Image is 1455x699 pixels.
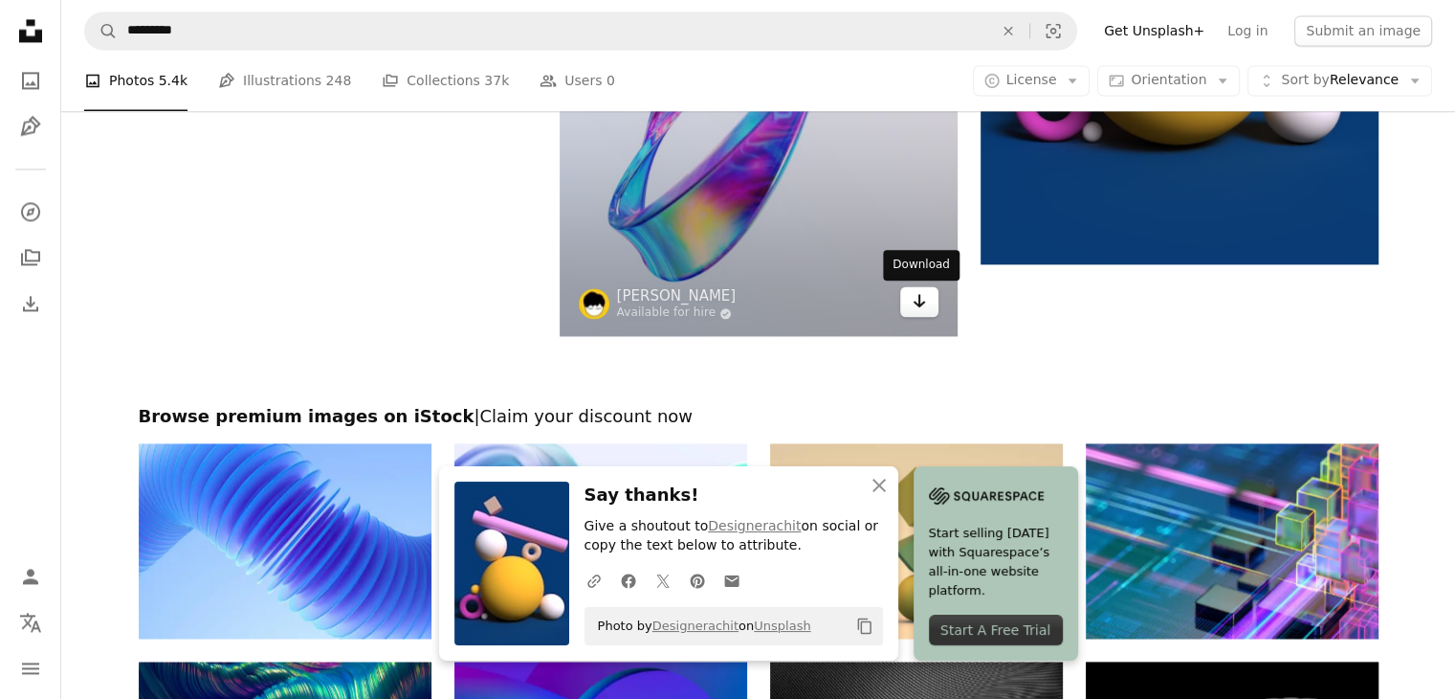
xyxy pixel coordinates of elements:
[1030,12,1076,49] button: Visual search
[715,561,749,599] a: Share over email
[680,561,715,599] a: Share on Pinterest
[849,610,881,643] button: Copy to clipboard
[883,250,959,281] div: Download
[1086,443,1378,639] img: Digital abstract CPU cubes. AI - Artificial Intelligence concept. Neural network. Machine Learnin...
[139,443,431,639] img: Minimal geometric background with wavy detailed shape.
[1092,15,1216,46] a: Get Unsplash+
[929,482,1044,510] img: file-1705255347840-230a6ab5bca9image
[1281,72,1329,87] span: Sort by
[1294,15,1432,46] button: Submit an image
[929,524,1063,600] span: Start selling [DATE] with Squarespace’s all-in-one website platform.
[139,405,1378,428] h2: Browse premium images on iStock
[617,305,737,321] a: Available for hire
[900,286,938,317] a: Download
[1216,15,1279,46] a: Log in
[1097,65,1240,96] button: Orientation
[11,649,50,688] button: Menu
[708,518,801,533] a: Designerachit
[770,443,1063,639] img: Balance, Minimal Concept
[84,11,1077,50] form: Find visuals sitewide
[1131,72,1206,87] span: Orientation
[987,12,1029,49] button: Clear
[11,238,50,277] a: Collections
[754,619,810,633] a: Unsplash
[584,517,883,555] p: Give a shoutout to on social or copy the text below to attribute.
[11,192,50,231] a: Explore
[973,65,1091,96] button: License
[11,557,50,596] a: Log in / Sign up
[611,561,646,599] a: Share on Facebook
[652,619,739,633] a: Designerachit
[11,11,50,54] a: Home — Unsplash
[11,284,50,323] a: Download History
[11,107,50,146] a: Illustrations
[617,286,737,305] a: [PERSON_NAME]
[11,603,50,642] button: Language
[914,466,1078,661] a: Start selling [DATE] with Squarespace’s all-in-one website platform.Start A Free Trial
[1281,71,1399,90] span: Relevance
[606,70,615,91] span: 0
[929,615,1063,645] div: Start A Free Trial
[85,12,118,49] button: Search Unsplash
[584,482,883,509] h3: Say thanks!
[11,61,50,100] a: Photos
[646,561,680,599] a: Share on Twitter
[1006,72,1057,87] span: License
[454,443,747,639] img: 3d holographic ribbon glass morphism wave line isolated on abstract background render. Iridescent...
[382,50,509,111] a: Collections 37k
[1247,65,1432,96] button: Sort byRelevance
[218,50,351,111] a: Illustrations 248
[588,611,811,642] span: Photo by on
[579,288,609,319] img: Go to SIMON LEE's profile
[540,50,615,111] a: Users 0
[484,70,509,91] span: 37k
[326,70,352,91] span: 248
[474,406,693,426] span: | Claim your discount now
